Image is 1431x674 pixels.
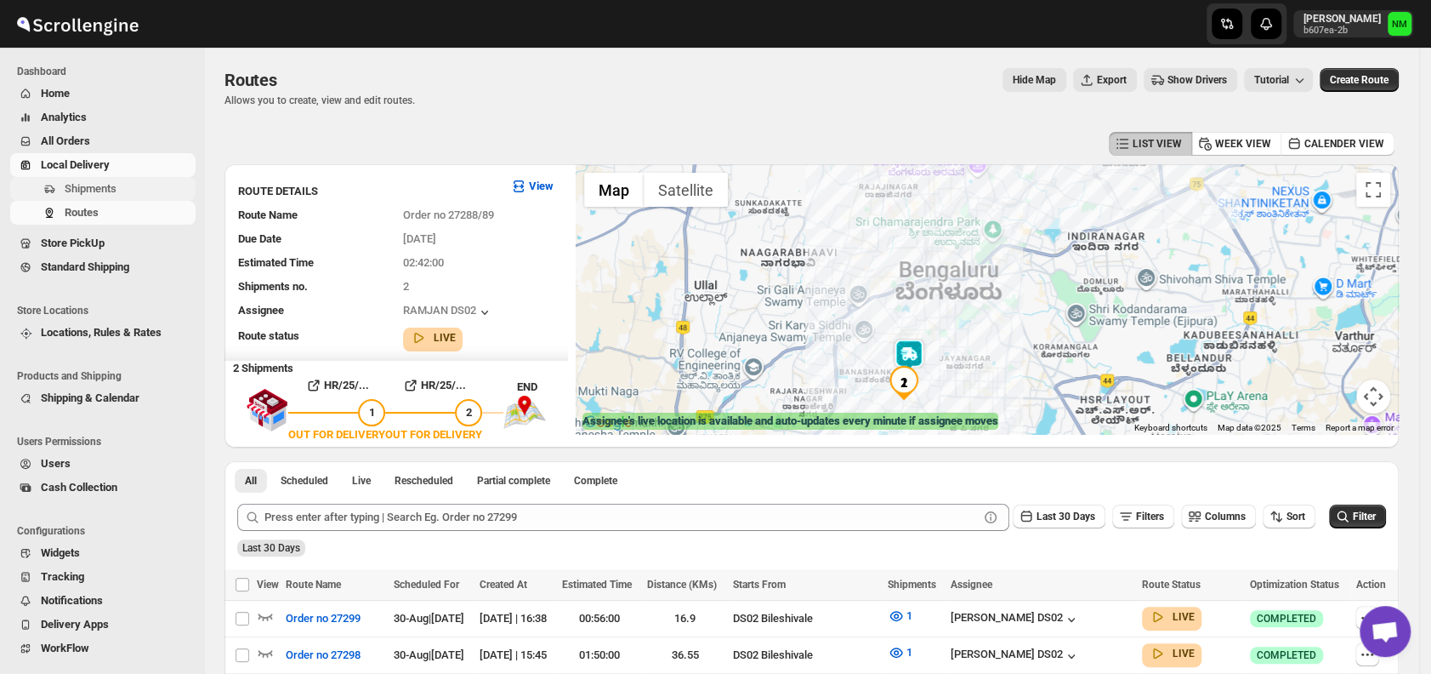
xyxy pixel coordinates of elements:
[1326,423,1394,432] a: Report a map error
[1304,137,1384,151] span: CALENDER VIEW
[245,474,257,488] span: All
[1303,12,1381,26] p: [PERSON_NAME]
[403,304,493,321] button: RAMJAN DS02
[275,642,371,669] button: Order no 27298
[647,647,722,664] div: 36.55
[1353,511,1376,523] span: Filter
[1144,68,1237,92] button: Show Drivers
[286,647,361,664] span: Order no 27298
[644,173,728,207] button: Show satellite imagery
[1263,505,1315,528] button: Sort
[242,542,300,554] span: Last 30 Days
[906,646,912,659] span: 1
[10,386,196,410] button: Shipping & Calendar
[582,413,998,430] label: Assignee's live location is available and auto-updates every minute if assignee moves
[257,579,279,591] span: View
[17,369,196,383] span: Products and Shipping
[1073,68,1137,92] button: Export
[17,65,196,78] span: Dashboard
[517,379,567,396] div: END
[41,457,71,470] span: Users
[1356,380,1390,414] button: Map camera controls
[17,435,196,448] span: Users Permissions
[238,232,281,245] span: Due Date
[477,474,550,488] span: Partial complete
[1392,19,1407,30] text: NM
[385,372,482,399] button: HR/25/...
[1097,73,1127,87] span: Export
[480,647,552,664] div: [DATE] | 15:45
[385,426,482,443] div: OUT FOR DELIVERY
[286,610,361,627] span: Order no 27299
[410,329,456,346] button: LIVE
[10,177,196,201] button: Shipments
[10,321,196,345] button: Locations, Rules & Rates
[10,589,196,613] button: Notifications
[17,304,196,317] span: Store Locations
[733,610,877,627] div: DS02 Bileshivale
[421,379,466,391] b: HR/25/...
[1112,505,1174,528] button: Filters
[264,504,979,531] input: Press enter after typing | Search Eg. Order no 27299
[17,524,196,538] span: Configurations
[238,256,314,269] span: Estimated Time
[1281,132,1394,156] button: CALENDER VIEW
[238,304,284,317] span: Assignee
[394,612,464,625] span: 30-Aug | [DATE]
[888,579,936,591] span: Shipments
[395,474,453,488] span: Rescheduled
[41,134,90,147] span: All Orders
[1330,73,1388,87] span: Create Route
[1215,137,1271,151] span: WEEK VIEW
[238,183,497,200] h3: ROUTE DETAILS
[41,326,162,339] span: Locations, Rules & Rates
[647,610,722,627] div: 16.9
[41,618,109,631] span: Delivery Apps
[1134,422,1207,434] button: Keyboard shortcuts
[906,609,912,622] span: 1
[288,372,385,399] button: HR/25/...
[1181,505,1256,528] button: Columns
[1257,648,1316,662] span: COMPLETED
[1173,648,1195,660] b: LIVE
[275,605,371,632] button: Order no 27299
[14,3,141,45] img: ScrollEngine
[41,481,117,494] span: Cash Collection
[500,173,564,200] button: View
[10,637,196,660] button: WorkFlow
[733,579,786,591] span: Starts From
[1218,423,1281,432] span: Map data ©2025
[1013,505,1105,528] button: Last 30 Days
[10,565,196,589] button: Tracking
[1320,68,1399,92] button: Create Route
[10,82,196,106] button: Home
[65,182,116,195] span: Shipments
[562,610,637,627] div: 00:56:00
[1388,12,1411,36] span: Narjit Magar
[951,579,992,591] span: Assignee
[403,208,494,221] span: Order no 27288/89
[41,158,110,171] span: Local Delivery
[1292,423,1315,432] a: Terms (opens in new tab)
[41,260,129,273] span: Standard Shipping
[394,648,464,661] span: 30-Aug | [DATE]
[41,87,70,100] span: Home
[1303,26,1381,36] p: b607ea-2b
[10,541,196,565] button: Widgets
[403,232,436,245] span: [DATE]
[41,391,139,404] span: Shipping & Calendar
[1136,511,1164,523] span: Filters
[1293,10,1413,37] button: User menu
[1257,612,1316,625] span: COMPLETED
[246,377,288,443] img: shop.svg
[1254,74,1289,86] span: Tutorial
[10,129,196,153] button: All Orders
[1149,645,1195,662] button: LIVE
[877,639,923,666] button: 1
[951,648,1080,665] button: [PERSON_NAME] DS02
[369,406,375,419] span: 1
[480,610,552,627] div: [DATE] | 16:38
[1142,579,1201,591] span: Route Status
[1109,132,1192,156] button: LIST VIEW
[1250,579,1339,591] span: Optimization Status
